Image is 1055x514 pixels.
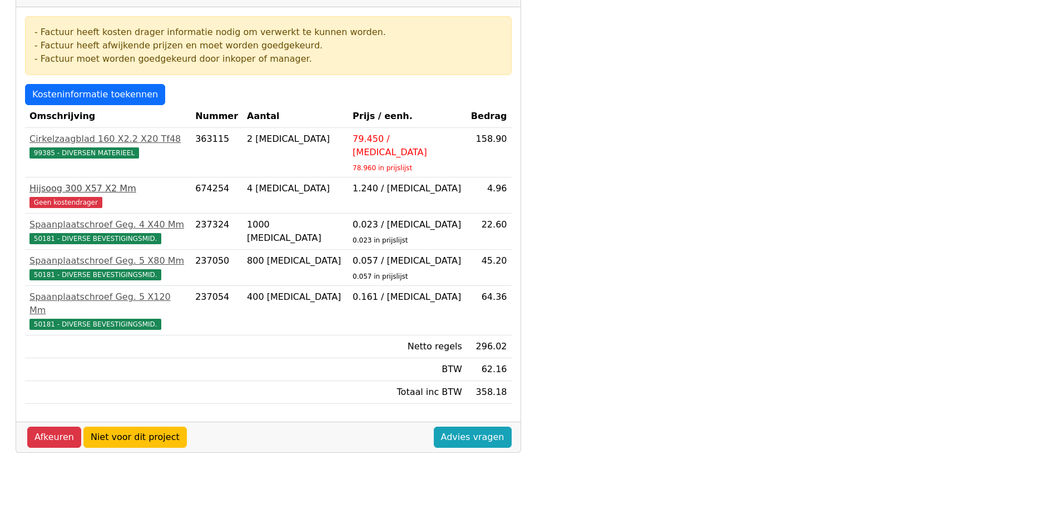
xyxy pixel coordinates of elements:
[34,26,502,39] div: - Factuur heeft kosten drager informatie nodig om verwerkt te kunnen worden.
[467,286,512,335] td: 64.36
[191,105,242,128] th: Nummer
[247,132,344,146] div: 2 [MEDICAL_DATA]
[353,132,462,159] div: 79.450 / [MEDICAL_DATA]
[467,105,512,128] th: Bedrag
[191,177,242,214] td: 674254
[353,218,462,231] div: 0.023 / [MEDICAL_DATA]
[353,164,412,172] sub: 78.960 in prijslijst
[29,218,186,245] a: Spaanplaatschroef Geg. 4 X40 Mm50181 - DIVERSE BEVESTIGINGSMID.
[247,290,344,304] div: 400 [MEDICAL_DATA]
[25,105,191,128] th: Omschrijving
[467,335,512,358] td: 296.02
[467,381,512,404] td: 358.18
[34,39,502,52] div: - Factuur heeft afwijkende prijzen en moet worden goedgekeurd.
[29,147,139,159] span: 99385 - DIVERSEN MATERIEEL
[467,214,512,250] td: 22.60
[247,218,344,245] div: 1000 [MEDICAL_DATA]
[83,427,187,448] a: Niet voor dit project
[29,290,186,317] div: Spaanplaatschroef Geg. 5 X120 Mm
[353,290,462,304] div: 0.161 / [MEDICAL_DATA]
[467,177,512,214] td: 4.96
[467,250,512,286] td: 45.20
[353,273,408,280] sub: 0.057 in prijslijst
[29,182,186,209] a: Hijsoog 300 X57 X2 MmGeen kostendrager
[247,254,344,268] div: 800 [MEDICAL_DATA]
[242,105,348,128] th: Aantal
[467,128,512,177] td: 158.90
[191,128,242,177] td: 363115
[34,52,502,66] div: - Factuur moet worden goedgekeurd door inkoper of manager.
[29,218,186,231] div: Spaanplaatschroef Geg. 4 X40 Mm
[29,254,186,268] div: Spaanplaatschroef Geg. 5 X80 Mm
[29,254,186,281] a: Spaanplaatschroef Geg. 5 X80 Mm50181 - DIVERSE BEVESTIGINGSMID.
[191,214,242,250] td: 237324
[348,381,467,404] td: Totaal inc BTW
[29,319,161,330] span: 50181 - DIVERSE BEVESTIGINGSMID.
[353,254,462,268] div: 0.057 / [MEDICAL_DATA]
[191,286,242,335] td: 237054
[348,358,467,381] td: BTW
[29,233,161,244] span: 50181 - DIVERSE BEVESTIGINGSMID.
[353,182,462,195] div: 1.240 / [MEDICAL_DATA]
[29,132,186,159] a: Cirkelzaagblad 160 X2.2 X20 Tf4899385 - DIVERSEN MATERIEEL
[467,358,512,381] td: 62.16
[29,182,186,195] div: Hijsoog 300 X57 X2 Mm
[348,335,467,358] td: Netto regels
[353,236,408,244] sub: 0.023 in prijslijst
[191,250,242,286] td: 237050
[29,290,186,330] a: Spaanplaatschroef Geg. 5 X120 Mm50181 - DIVERSE BEVESTIGINGSMID.
[25,84,165,105] a: Kosteninformatie toekennen
[434,427,512,448] a: Advies vragen
[247,182,344,195] div: 4 [MEDICAL_DATA]
[29,197,102,208] span: Geen kostendrager
[27,427,81,448] a: Afkeuren
[29,269,161,280] span: 50181 - DIVERSE BEVESTIGINGSMID.
[348,105,467,128] th: Prijs / eenh.
[29,132,186,146] div: Cirkelzaagblad 160 X2.2 X20 Tf48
